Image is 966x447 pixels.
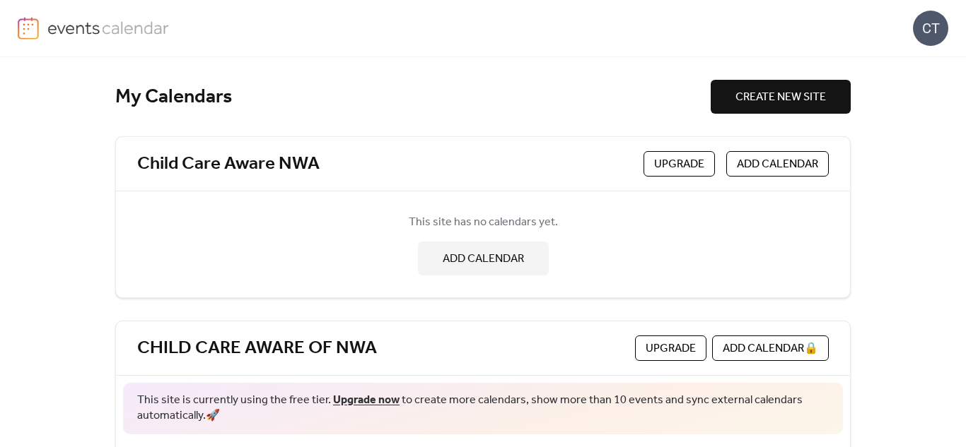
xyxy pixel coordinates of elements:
[137,153,320,176] a: Child Care Aware NWA
[654,156,704,173] span: Upgrade
[418,242,549,275] button: ADD CALENDAR
[47,17,170,38] img: logo-type
[18,17,39,40] img: logo
[646,340,696,357] span: Upgrade
[737,156,818,173] span: ADD CALENDAR
[644,151,715,177] button: Upgrade
[137,337,377,360] a: CHILD CARE AWARE OF NWA
[409,214,558,231] span: This site has no calendars yet.
[333,389,400,411] a: Upgrade now
[711,80,851,114] button: CREATE NEW SITE
[913,11,948,46] div: CT
[635,335,706,361] button: Upgrade
[115,85,711,109] div: My Calendars
[726,151,829,177] button: ADD CALENDAR
[137,393,829,424] span: This site is currently using the free tier. to create more calendars, show more than 10 events an...
[443,251,524,268] span: ADD CALENDAR
[735,89,826,106] span: CREATE NEW SITE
